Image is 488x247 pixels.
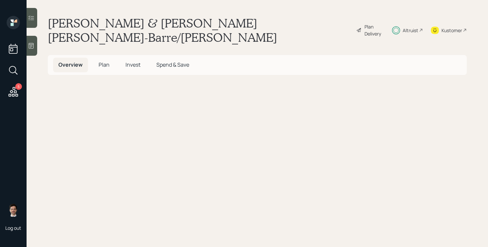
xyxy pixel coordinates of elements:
[7,204,20,217] img: jonah-coleman-headshot.png
[48,16,351,44] h1: [PERSON_NAME] & [PERSON_NAME] [PERSON_NAME]-Barre/[PERSON_NAME]
[156,61,189,68] span: Spend & Save
[99,61,110,68] span: Plan
[125,61,140,68] span: Invest
[442,27,462,34] div: Kustomer
[365,23,383,37] div: Plan Delivery
[15,83,22,90] div: 5
[403,27,418,34] div: Altruist
[5,225,21,231] div: Log out
[58,61,83,68] span: Overview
